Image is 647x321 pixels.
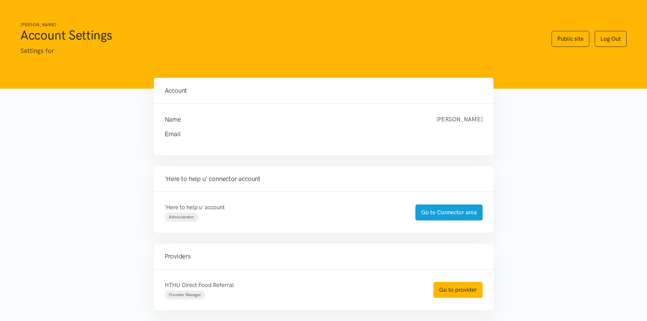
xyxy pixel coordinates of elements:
[165,203,402,212] p: 'Here to help u' account
[20,46,538,56] p: Settings for
[433,282,483,298] a: Go to provider
[430,115,489,124] div: [PERSON_NAME]
[165,174,483,184] h4: 'Here to help u' connector account
[165,86,483,95] h4: Account
[165,252,483,261] h4: Providers
[20,27,538,43] h1: Account Settings
[552,31,589,47] a: Public site
[165,129,469,139] h4: Email
[165,115,423,124] h4: Name
[415,204,483,220] a: Go to Connector area
[169,215,194,219] span: Administrator
[165,281,420,290] p: HTHU Direct Food Referral
[20,22,538,28] h6: [PERSON_NAME]
[169,292,201,297] span: Provider Manager
[595,31,627,47] a: Log Out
